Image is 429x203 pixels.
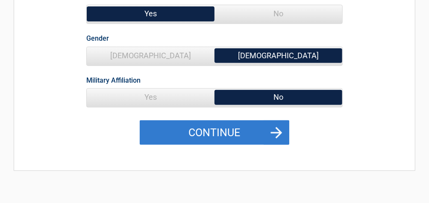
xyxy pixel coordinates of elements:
label: Gender [86,33,109,44]
span: No [214,89,342,106]
label: Military Affiliation [86,75,141,86]
span: No [214,5,342,22]
span: [DEMOGRAPHIC_DATA] [87,47,214,64]
span: [DEMOGRAPHIC_DATA] [214,47,342,64]
span: Yes [87,89,214,106]
button: Continue [140,120,289,145]
span: Yes [87,5,214,22]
